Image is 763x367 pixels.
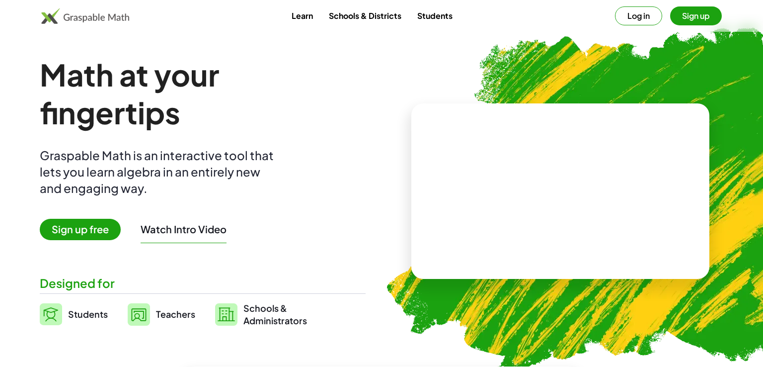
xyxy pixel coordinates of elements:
[40,56,356,131] h1: Math at your fingertips
[321,6,409,25] a: Schools & Districts
[615,6,662,25] button: Log in
[215,302,307,327] a: Schools &Administrators
[156,308,195,320] span: Teachers
[284,6,321,25] a: Learn
[68,308,108,320] span: Students
[128,302,195,327] a: Teachers
[40,219,121,240] span: Sign up free
[486,154,635,229] video: What is this? This is dynamic math notation. Dynamic math notation plays a central role in how Gr...
[40,275,366,291] div: Designed for
[128,303,150,326] img: svg%3e
[670,6,722,25] button: Sign up
[141,223,227,236] button: Watch Intro Video
[40,147,278,196] div: Graspable Math is an interactive tool that lets you learn algebra in an entirely new and engaging...
[243,302,307,327] span: Schools & Administrators
[215,303,237,326] img: svg%3e
[40,302,108,327] a: Students
[40,303,62,325] img: svg%3e
[409,6,460,25] a: Students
